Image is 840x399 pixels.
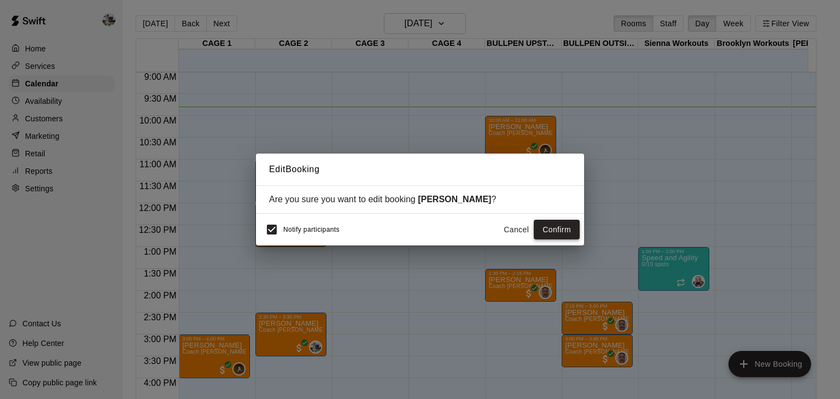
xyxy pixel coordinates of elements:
[499,220,534,240] button: Cancel
[534,220,580,240] button: Confirm
[256,154,584,185] h2: Edit Booking
[269,195,571,204] div: Are you sure you want to edit booking ?
[283,226,340,233] span: Notify participants
[418,195,491,204] strong: [PERSON_NAME]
